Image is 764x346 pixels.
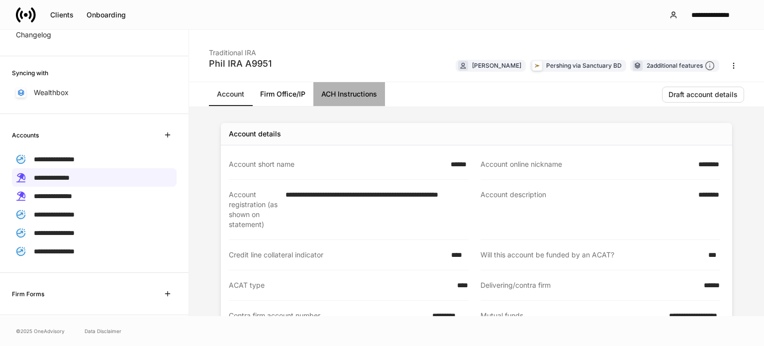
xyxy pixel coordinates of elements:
a: Firm Office/IP [252,82,313,106]
div: [PERSON_NAME] [472,61,521,70]
button: Draft account details [662,87,744,103]
h6: Syncing with [12,68,48,78]
div: Onboarding [87,11,126,18]
span: © 2025 OneAdvisory [16,327,65,335]
p: Wealthbox [34,88,69,98]
a: Wealthbox [12,84,177,102]
a: Data Disclaimer [85,327,121,335]
div: Account registration (as shown on statement) [229,190,280,230]
h6: Firm Forms [12,289,44,299]
div: Account details [229,129,281,139]
div: Draft account details [668,91,738,98]
div: Delivering/contra firm [480,280,698,290]
p: Changelog [16,30,51,40]
div: Contra firm account number [229,311,426,321]
div: Will this account be funded by an ACAT? [480,250,702,260]
div: Account online nickname [480,159,692,169]
div: ACAT type [229,280,451,290]
div: Credit line collateral indicator [229,250,445,260]
div: Account description [480,190,692,230]
button: Clients [44,7,80,23]
div: Traditional IRA [209,42,272,58]
h6: Accounts [12,130,39,140]
div: Pershing via Sanctuary BD [546,61,622,70]
div: 2 additional features [647,61,715,71]
div: Phil IRA A9951 [209,58,272,70]
button: Onboarding [80,7,132,23]
div: Clients [50,11,74,18]
div: Account short name [229,159,445,169]
a: Changelog [12,26,177,44]
a: Account [209,82,252,106]
a: ACH Instructions [313,82,385,106]
div: Mutual funds [480,311,663,321]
